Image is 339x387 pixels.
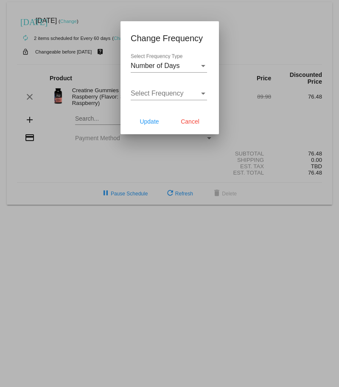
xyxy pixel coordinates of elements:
[131,31,209,45] h1: Change Frequency
[131,62,180,69] span: Number of Days
[171,114,209,129] button: Cancel
[140,118,159,125] span: Update
[131,90,184,97] span: Select Frequency
[131,114,168,129] button: Update
[131,90,207,97] mat-select: Select Frequency
[181,118,199,125] span: Cancel
[131,62,207,70] mat-select: Select Frequency Type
